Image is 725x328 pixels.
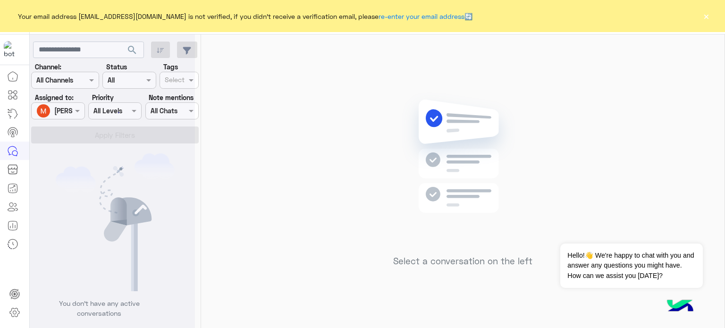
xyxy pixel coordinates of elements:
[701,11,711,21] button: ×
[18,11,472,21] span: Your email address [EMAIL_ADDRESS][DOMAIN_NAME] is not verified, if you didn't receive a verifica...
[163,75,185,87] div: Select
[664,290,697,323] img: hulul-logo.png
[104,104,120,121] div: loading...
[4,41,21,58] img: 919860931428189
[379,12,464,20] a: re-enter your email address
[393,256,532,267] h5: Select a conversation on the left
[395,92,531,249] img: no messages
[560,244,702,288] span: Hello!👋 We're happy to chat with you and answer any questions you might have. How can we assist y...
